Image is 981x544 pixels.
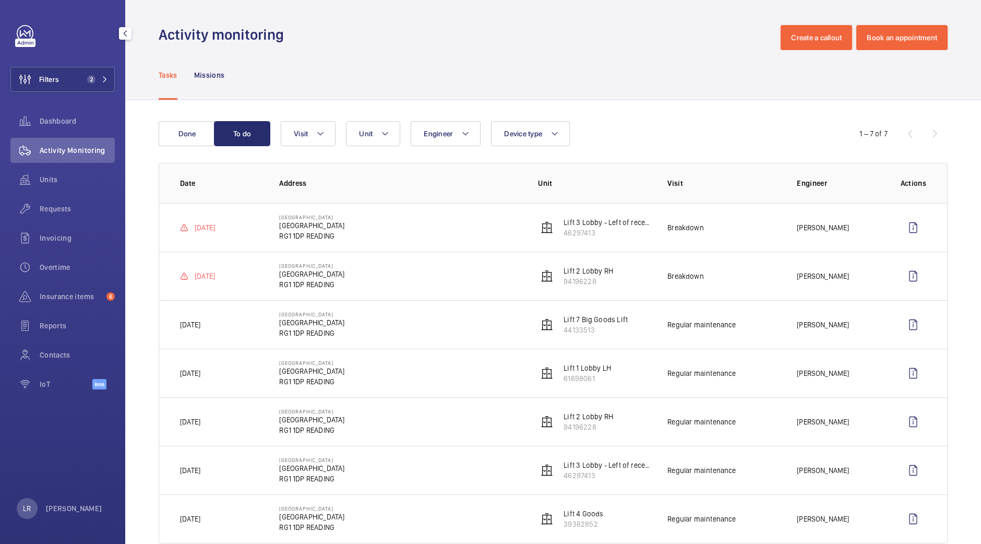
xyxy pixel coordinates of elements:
span: Dashboard [40,116,115,126]
p: [GEOGRAPHIC_DATA] [279,366,344,376]
p: 94196228 [564,422,613,432]
span: Visit [294,129,308,138]
p: [GEOGRAPHIC_DATA] [279,360,344,366]
p: [DATE] [180,465,200,476]
p: 39382852 [564,519,603,529]
span: 6 [106,292,115,301]
span: IoT [40,379,92,389]
span: Reports [40,321,115,331]
span: Filters [39,74,59,85]
p: Lift 2 Lobby RH [564,266,613,276]
p: [DATE] [180,368,200,379]
span: Overtime [40,262,115,273]
p: Address [279,178,521,188]
img: elevator.svg [541,513,553,525]
span: Contacts [40,350,115,360]
p: [GEOGRAPHIC_DATA] [279,415,344,425]
p: Lift 1 Lobby LH [564,363,611,373]
p: [PERSON_NAME] [797,514,849,524]
p: Unit [538,178,651,188]
p: LR [23,503,31,514]
p: [GEOGRAPHIC_DATA] [279,214,344,220]
p: Missions [194,70,225,80]
p: [PERSON_NAME] [797,222,849,233]
p: Date [180,178,262,188]
p: 44133513 [564,325,628,335]
span: Units [40,174,115,185]
p: Regular maintenance [667,465,736,476]
button: Done [159,121,215,146]
p: [GEOGRAPHIC_DATA] [279,505,344,512]
p: [DATE] [180,417,200,427]
p: 61698061 [564,373,611,384]
img: elevator.svg [541,367,553,380]
p: [PERSON_NAME] [797,271,849,281]
p: [PERSON_NAME] [797,320,849,330]
span: Invoicing [40,233,115,243]
p: [GEOGRAPHIC_DATA] [279,463,344,474]
p: RG1 1DP READING [279,231,344,241]
button: To do [214,121,270,146]
p: [GEOGRAPHIC_DATA] [279,408,344,415]
p: Regular maintenance [667,514,736,524]
p: [DATE] [195,222,215,233]
p: Actions [901,178,926,188]
span: Requests [40,204,115,214]
p: Tasks [159,70,177,80]
p: [GEOGRAPHIC_DATA] [279,263,344,269]
span: Device type [504,129,542,138]
span: Beta [92,379,106,389]
button: Visit [281,121,336,146]
span: Insurance items [40,291,102,302]
p: Lift 4 Goods [564,508,603,519]
span: 2 [87,75,95,84]
p: RG1 1DP READING [279,376,344,387]
p: [GEOGRAPHIC_DATA] [279,311,344,317]
button: Device type [491,121,570,146]
p: Lift 3 Lobby - Left of reception [564,217,651,228]
p: Lift 3 Lobby - Left of reception [564,460,651,470]
p: [PERSON_NAME] [797,417,849,427]
p: Engineer [797,178,883,188]
p: 46297413 [564,228,651,238]
p: [PERSON_NAME] [46,503,102,514]
p: Regular maintenance [667,417,736,427]
p: Regular maintenance [667,320,736,330]
button: Engineer [411,121,481,146]
img: elevator.svg [541,221,553,234]
img: elevator.svg [541,416,553,428]
p: RG1 1DP READING [279,425,344,435]
p: RG1 1DP READING [279,279,344,290]
img: elevator.svg [541,464,553,477]
p: Regular maintenance [667,368,736,379]
p: [GEOGRAPHIC_DATA] [279,457,344,463]
p: RG1 1DP READING [279,328,344,338]
p: [DATE] [195,271,215,281]
p: [DATE] [180,320,200,330]
h1: Activity monitoring [159,25,290,44]
p: [GEOGRAPHIC_DATA] [279,317,344,328]
span: Activity Monitoring [40,145,115,156]
p: Breakdown [667,222,704,233]
p: Lift 7 Big Goods Lift [564,314,628,325]
img: elevator.svg [541,270,553,282]
button: Unit [346,121,400,146]
p: [PERSON_NAME] [797,368,849,379]
p: RG1 1DP READING [279,522,344,533]
p: Lift 2 Lobby RH [564,411,613,422]
p: [GEOGRAPHIC_DATA] [279,269,344,279]
span: Unit [359,129,373,138]
img: elevator.svg [541,318,553,331]
p: [PERSON_NAME] [797,465,849,476]
span: Engineer [424,129,453,138]
div: 1 – 7 of 7 [859,128,888,139]
p: 94196228 [564,276,613,287]
button: Filters2 [10,67,115,92]
p: [DATE] [180,514,200,524]
p: Breakdown [667,271,704,281]
button: Book an appointment [856,25,948,50]
button: Create a callout [781,25,852,50]
p: RG1 1DP READING [279,474,344,484]
p: Visit [667,178,780,188]
p: 46297413 [564,470,651,481]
